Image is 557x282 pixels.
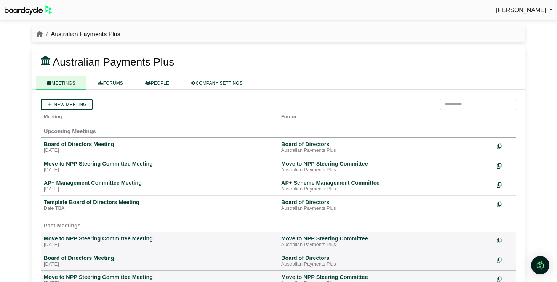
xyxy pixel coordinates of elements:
a: Template Board of Directors Meeting Date TBA [44,199,275,212]
a: Board of Directors Australian Payments Plus [281,141,491,154]
a: Move to NPP Steering Committee Australian Payments Plus [281,160,491,173]
nav: breadcrumb [36,29,120,39]
div: Board of Directors Meeting [44,255,275,261]
td: Past Meetings [41,215,516,232]
a: PEOPLE [134,76,180,90]
a: Board of Directors Meeting [DATE] [44,141,275,154]
div: [DATE] [44,167,275,173]
div: Make a copy [497,255,513,265]
div: Board of Directors [281,255,491,261]
div: Move to NPP Steering Committee [281,235,491,242]
a: COMPANY SETTINGS [180,76,254,90]
a: MEETINGS [36,76,86,90]
a: Move to NPP Steering Committee Meeting [DATE] [44,160,275,173]
div: Board of Directors Meeting [44,141,275,148]
div: Move to NPP Steering Committee Meeting [44,274,275,280]
div: Australian Payments Plus [281,242,491,248]
div: Australian Payments Plus [281,148,491,154]
div: Move to NPP Steering Committee [281,274,491,280]
th: Forum [278,110,494,121]
div: Move to NPP Steering Committee [281,160,491,167]
div: Australian Payments Plus [281,261,491,267]
div: Board of Directors [281,199,491,206]
a: FORUMS [86,76,134,90]
div: [DATE] [44,186,275,192]
div: Australian Payments Plus [281,186,491,192]
th: Meeting [41,110,278,121]
a: Move to NPP Steering Committee Australian Payments Plus [281,235,491,248]
div: Move to NPP Steering Committee Meeting [44,160,275,167]
div: Make a copy [497,160,513,171]
a: Board of Directors Australian Payments Plus [281,255,491,267]
a: Board of Directors Meeting [DATE] [44,255,275,267]
img: BoardcycleBlackGreen-aaafeed430059cb809a45853b8cf6d952af9d84e6e89e1f1685b34bfd5cb7d64.svg [5,5,52,15]
a: [PERSON_NAME] [496,5,552,15]
span: Australian Payments Plus [53,56,174,68]
div: Make a copy [497,235,513,245]
a: Move to NPP Steering Committee Meeting [DATE] [44,235,275,248]
div: Date TBA [44,206,275,212]
div: Australian Payments Plus [281,167,491,173]
div: Open Intercom Messenger [531,256,549,274]
div: Template Board of Directors Meeting [44,199,275,206]
a: AP+ Scheme Management Committee Australian Payments Plus [281,179,491,192]
div: Australian Payments Plus [281,206,491,212]
span: [PERSON_NAME] [496,7,546,13]
a: AP+ Management Committee Meeting [DATE] [44,179,275,192]
div: Make a copy [497,179,513,190]
div: AP+ Management Committee Meeting [44,179,275,186]
td: Upcoming Meetings [41,121,516,137]
a: New meeting [41,99,93,110]
div: Make a copy [497,141,513,151]
li: Australian Payments Plus [43,29,120,39]
div: Board of Directors [281,141,491,148]
a: Board of Directors Australian Payments Plus [281,199,491,212]
div: [DATE] [44,242,275,248]
div: Make a copy [497,199,513,209]
div: [DATE] [44,148,275,154]
div: Move to NPP Steering Committee Meeting [44,235,275,242]
div: AP+ Scheme Management Committee [281,179,491,186]
div: [DATE] [44,261,275,267]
